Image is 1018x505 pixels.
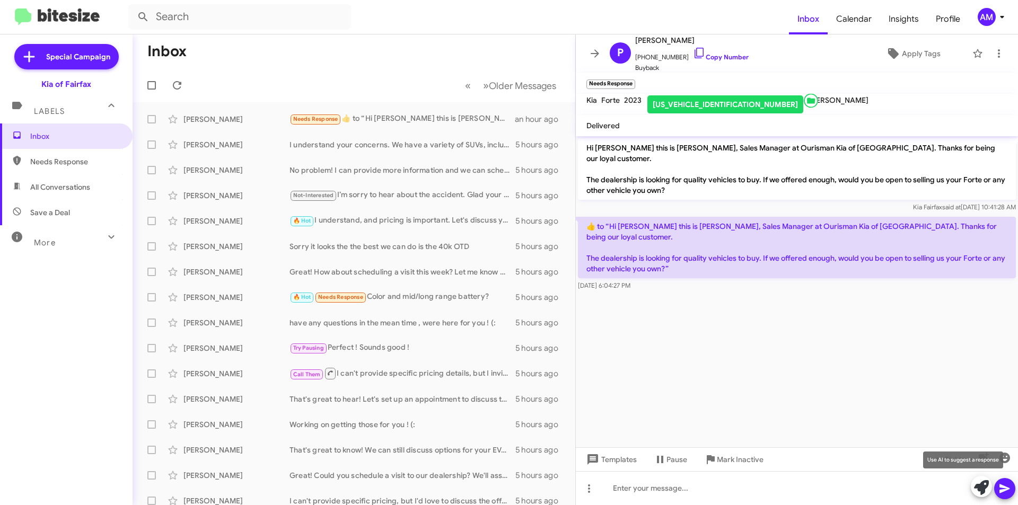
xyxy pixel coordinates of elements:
[515,241,567,252] div: 5 hours ago
[30,182,90,192] span: All Conversations
[635,47,749,63] span: [PHONE_NUMBER]
[828,4,880,34] a: Calendar
[635,34,749,47] span: [PERSON_NAME]
[289,445,515,455] div: That's great to know! We can still discuss options for your EV6 lease. If you're consideringre le...
[927,4,969,34] a: Profile
[942,203,961,211] span: said at
[923,451,1003,468] div: Use AI to suggest a response
[515,190,567,201] div: 5 hours ago
[515,419,567,430] div: 5 hours ago
[515,139,567,150] div: 5 hours ago
[515,470,567,481] div: 5 hours ago
[586,121,620,130] span: Delivered
[30,207,70,218] span: Save a Deal
[289,189,515,201] div: I’m sorry to hear about the accident. Glad your okay !
[183,292,289,303] div: [PERSON_NAME]
[717,450,763,469] span: Mark Inactive
[183,241,289,252] div: [PERSON_NAME]
[584,450,637,469] span: Templates
[902,44,941,63] span: Apply Tags
[978,8,996,26] div: AM
[293,344,324,351] span: Try Pausing
[14,44,119,69] a: Special Campaign
[601,95,620,105] span: Forte
[183,216,289,226] div: [PERSON_NAME]
[969,8,1006,26] button: AM
[515,445,567,455] div: 5 hours ago
[459,75,477,96] button: Previous
[289,470,515,481] div: Great! Could you schedule a visit to our dealership? We'll assess your Model 3 and discuss the de...
[293,217,311,224] span: 🔥 Hot
[515,216,567,226] div: 5 hours ago
[183,165,289,175] div: [PERSON_NAME]
[483,79,489,92] span: »
[183,343,289,353] div: [PERSON_NAME]
[586,95,597,105] span: Kia
[183,419,289,430] div: [PERSON_NAME]
[576,450,645,469] button: Templates
[30,131,120,141] span: Inbox
[318,294,363,300] span: Needs Response
[293,371,321,378] span: Call Them
[183,445,289,455] div: [PERSON_NAME]
[624,95,642,105] span: 2023
[183,139,289,150] div: [PERSON_NAME]
[635,63,749,73] span: Buyback
[293,192,334,199] span: Not-Interested
[693,53,749,61] a: Copy Number
[666,450,687,469] span: Pause
[515,368,567,379] div: 5 hours ago
[183,394,289,404] div: [PERSON_NAME]
[289,419,515,430] div: Working on getting those for you ! (:
[289,291,515,303] div: Color and mid/long range battery?
[578,281,630,289] span: [DATE] 6:04:27 PM
[289,139,515,150] div: I understand your concerns. We have a variety of SUVs, including hybrids and gas models. Would yo...
[293,116,338,122] span: Needs Response
[578,217,1016,278] p: ​👍​ to “ Hi [PERSON_NAME] this is [PERSON_NAME], Sales Manager at Ourisman Kia of [GEOGRAPHIC_DAT...
[293,294,311,300] span: 🔥 Hot
[515,317,567,328] div: 5 hours ago
[477,75,563,96] button: Next
[41,79,91,90] div: Kia of Fairfax
[465,79,471,92] span: «
[515,114,567,125] div: an hour ago
[459,75,563,96] nav: Page navigation example
[289,165,515,175] div: No problem! I can provide more information and we can schedule an appointment for the weekend. Wh...
[183,317,289,328] div: [PERSON_NAME]
[586,79,635,89] small: Needs Response
[789,4,828,34] a: Inbox
[515,394,567,404] div: 5 hours ago
[647,95,803,114] div: [US_VEHICLE_IDENTIFICATION_NUMBER]
[578,138,1016,200] p: Hi [PERSON_NAME] this is [PERSON_NAME], Sales Manager at Ourisman Kia of [GEOGRAPHIC_DATA]. Thank...
[289,215,515,227] div: I understand, and pricing is important. Let's discuss your vehicle's value! When can you come in ...
[289,267,515,277] div: Great! How about scheduling a visit this week? Let me know what day works best for you!
[809,95,868,105] span: [PERSON_NAME]
[858,44,967,63] button: Apply Tags
[183,470,289,481] div: [PERSON_NAME]
[183,267,289,277] div: [PERSON_NAME]
[128,4,351,30] input: Search
[289,394,515,404] div: That's great to hear! Let's set up an appointment to discuss the details and evaluate your vehicl...
[515,165,567,175] div: 5 hours ago
[289,342,515,354] div: Perfect ! Sounds good !
[183,368,289,379] div: [PERSON_NAME]
[289,317,515,328] div: have any questions in the mean time , were here for you ! (:
[147,43,187,60] h1: Inbox
[289,367,515,380] div: I can't provide specific pricing details, but I invite you to visit so we can appraise your vehic...
[46,51,110,62] span: Special Campaign
[489,80,556,92] span: Older Messages
[30,156,120,167] span: Needs Response
[515,292,567,303] div: 5 hours ago
[289,113,515,125] div: ​👍​ to “ Hi [PERSON_NAME] this is [PERSON_NAME], Sales Manager at Ourisman Kia of [GEOGRAPHIC_DAT...
[34,238,56,247] span: More
[515,267,567,277] div: 5 hours ago
[515,343,567,353] div: 5 hours ago
[34,107,65,116] span: Labels
[183,114,289,125] div: [PERSON_NAME]
[880,4,927,34] a: Insights
[645,450,696,469] button: Pause
[913,203,1016,211] span: Kia Fairfax [DATE] 10:41:28 AM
